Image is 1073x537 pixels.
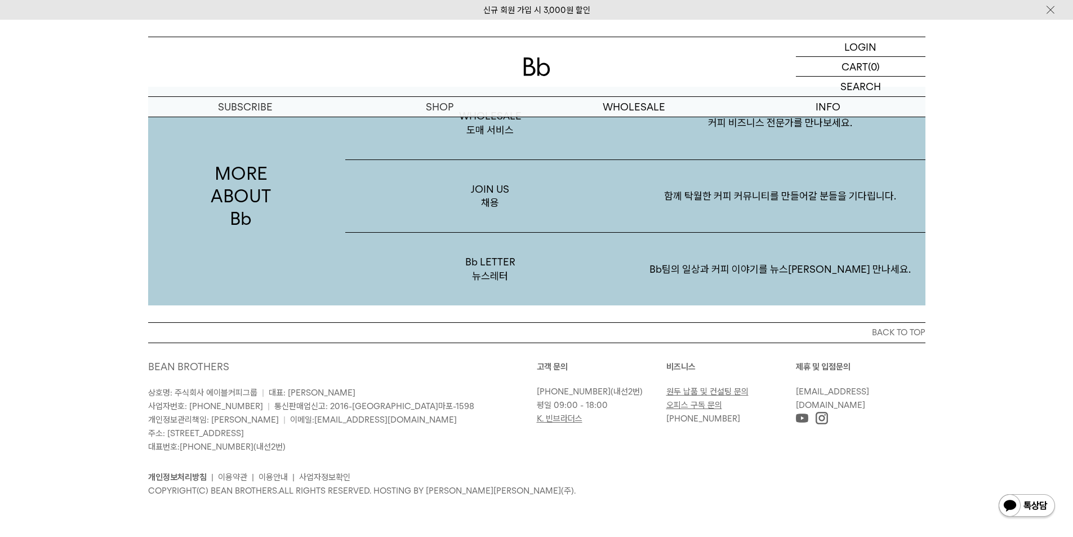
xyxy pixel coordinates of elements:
a: LOGIN [796,37,925,57]
span: 주소: [STREET_ADDRESS] [148,428,244,438]
p: 제휴 및 입점문의 [796,360,925,374]
p: JOIN US 채용 [345,160,635,233]
a: WHOLESALE도매 서비스 커피 비즈니스 전문가를 만나보세요. [345,87,925,160]
p: 평일 09:00 - 18:00 [537,398,661,412]
span: 대표번호: (내선2번) [148,442,286,452]
a: K. 빈브라더스 [537,414,582,424]
span: | [283,415,286,425]
a: BEAN BROTHERS [148,361,229,372]
a: SHOP [342,97,537,117]
button: BACK TO TOP [148,322,925,343]
p: COPYRIGHT(C) BEAN BROTHERS. ALL RIGHTS RESERVED. HOSTING BY [PERSON_NAME][PERSON_NAME](주). [148,484,925,498]
a: [PHONE_NUMBER] [537,387,611,397]
p: Bb LETTER 뉴스레터 [345,233,635,305]
a: [EMAIL_ADDRESS][DOMAIN_NAME] [796,387,869,410]
a: [PHONE_NUMBER] [180,442,253,452]
a: [PHONE_NUMBER] [666,414,740,424]
a: 신규 회원 가입 시 3,000원 할인 [483,5,590,15]
a: Bb LETTER뉴스레터 Bb팀의 일상과 커피 이야기를 뉴스[PERSON_NAME] 만나세요. [345,233,925,305]
a: 사업자정보확인 [299,472,350,482]
p: 고객 문의 [537,360,666,374]
li: | [211,471,213,484]
p: INFO [731,97,925,117]
img: 카카오톡 채널 1:1 채팅 버튼 [998,493,1056,520]
span: 상호명: 주식회사 에이블커피그룹 [148,388,257,398]
p: WHOLESALE [537,97,731,117]
p: (0) [868,57,880,76]
a: 이용안내 [259,472,288,482]
li: | [252,471,254,484]
span: 이메일: [290,415,457,425]
p: 함께 탁월한 커피 커뮤니티를 만들어갈 분들을 기다립니다. [635,167,925,225]
p: LOGIN [844,37,876,56]
a: JOIN US채용 함께 탁월한 커피 커뮤니티를 만들어갈 분들을 기다립니다. [345,160,925,233]
a: CART (0) [796,57,925,77]
img: 로고 [523,57,550,76]
p: 커피 비즈니스 전문가를 만나보세요. [635,94,925,152]
p: CART [842,57,868,76]
p: (내선2번) [537,385,661,398]
a: 개인정보처리방침 [148,472,207,482]
li: | [292,471,295,484]
a: 이용약관 [218,472,247,482]
p: MORE ABOUT Bb [148,87,334,305]
p: Bb팀의 일상과 커피 이야기를 뉴스[PERSON_NAME] 만나세요. [635,240,925,299]
p: 비즈니스 [666,360,796,374]
a: 오피스 구독 문의 [666,400,722,410]
a: 원두 납품 및 컨설팅 문의 [666,387,749,397]
span: | [262,388,264,398]
a: SUBSCRIBE [148,97,342,117]
span: 개인정보관리책임: [PERSON_NAME] [148,415,279,425]
a: [EMAIL_ADDRESS][DOMAIN_NAME] [314,415,457,425]
span: | [268,401,270,411]
p: WHOLESALE 도매 서비스 [345,87,635,159]
span: 사업자번호: [PHONE_NUMBER] [148,401,263,411]
span: 통신판매업신고: 2016-[GEOGRAPHIC_DATA]마포-1598 [274,401,474,411]
span: 대표: [PERSON_NAME] [269,388,355,398]
p: SEARCH [840,77,881,96]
